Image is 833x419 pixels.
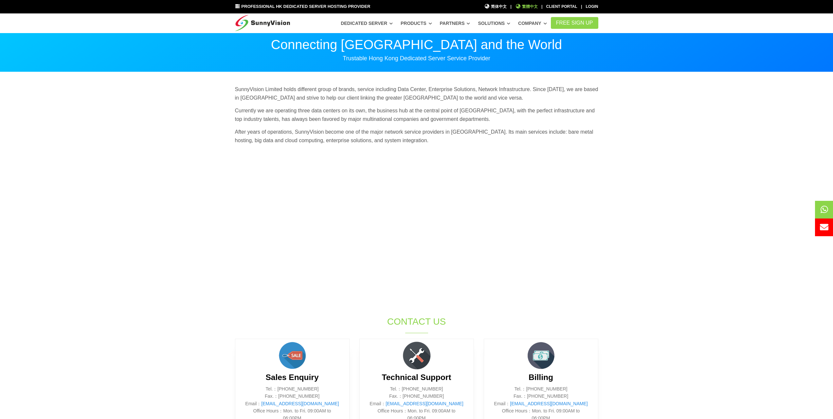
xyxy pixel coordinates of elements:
li: | [541,4,542,10]
p: Connecting [GEOGRAPHIC_DATA] and the World [235,38,598,51]
li: | [510,4,511,10]
p: Currently we are operating three data centers on its own, the business hub at the central point o... [235,106,598,123]
p: Trustable Hong Kong Dedicated Server Service Provider [235,54,598,62]
b: Sales Enquiry [265,373,318,382]
b: Technical Support [382,373,451,382]
img: flat-repair-tools.png [400,339,433,372]
a: FREE Sign Up [551,17,598,29]
a: Products [401,17,432,29]
a: Login [586,4,598,9]
a: 繁體中文 [515,4,538,10]
h1: Contact Us [308,315,526,328]
img: money.png [525,339,557,372]
b: Billing [529,373,553,382]
a: Solutions [478,17,510,29]
a: Client Portal [546,4,577,9]
p: After years of operations, SunnyVision become one of the major network service providers in [GEOG... [235,128,598,144]
a: Dedicated Server [341,17,393,29]
a: [EMAIL_ADDRESS][DOMAIN_NAME] [510,401,588,406]
a: [EMAIL_ADDRESS][DOMAIN_NAME] [261,401,339,406]
img: sales.png [276,339,309,372]
li: | [581,4,582,10]
a: Partners [440,17,470,29]
a: 简体中文 [484,4,507,10]
a: Company [518,17,547,29]
p: SunnyVision Limited holds different group of brands, service including Data Center, Enterprise So... [235,85,598,102]
span: Professional HK Dedicated Server Hosting Provider [241,4,370,9]
a: [EMAIL_ADDRESS][DOMAIN_NAME] [386,401,463,406]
